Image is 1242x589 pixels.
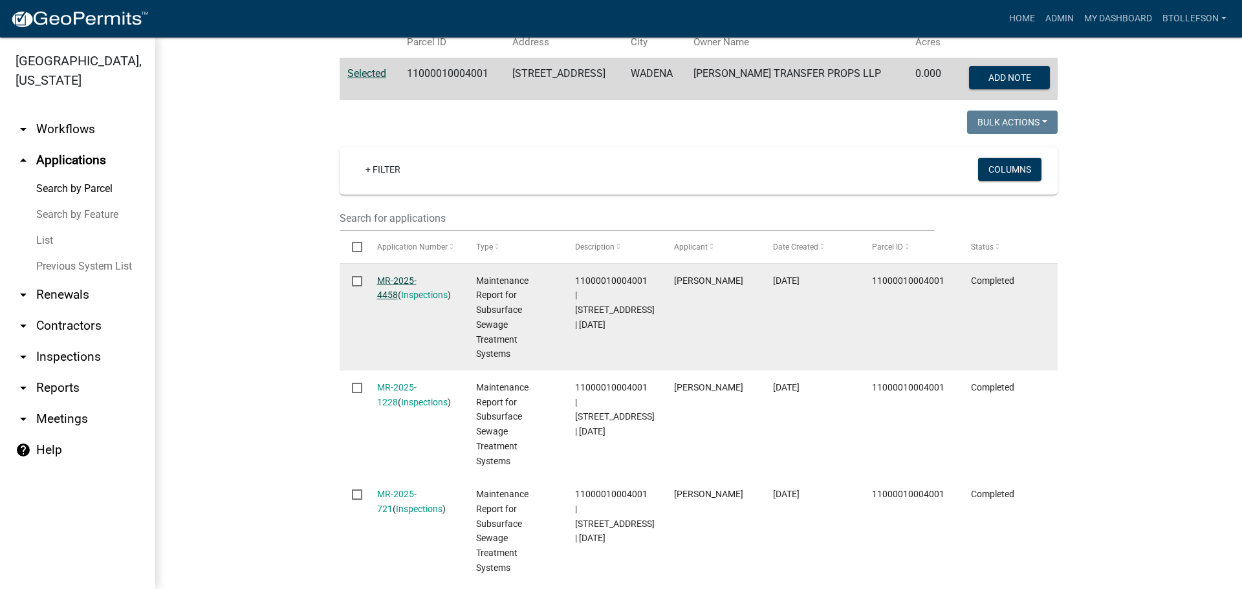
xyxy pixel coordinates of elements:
[860,231,959,262] datatable-header-cell: Parcel ID
[377,273,452,303] div: ( )
[16,349,31,365] i: arrow_drop_down
[872,382,944,392] span: 11000010004001
[16,380,31,396] i: arrow_drop_down
[674,275,743,286] span: Jerame Tysdal
[401,290,448,300] a: Inspections
[971,275,1014,286] span: Completed
[16,442,31,458] i: help
[399,27,505,58] th: Parcel ID
[16,153,31,168] i: arrow_drop_up
[377,242,448,252] span: Application Number
[399,58,505,101] td: 11000010004001
[967,111,1058,134] button: Bulk Actions
[674,242,708,252] span: Applicant
[686,58,907,101] td: [PERSON_NAME] TRANSFER PROPS LLP
[1079,6,1157,31] a: My Dashboard
[908,58,953,101] td: 0.000
[396,504,442,514] a: Inspections
[773,275,800,286] span: 09/11/2025
[971,382,1014,392] span: Completed
[674,489,743,499] span: Jerame Tysdal
[1157,6,1232,31] a: btollefson
[401,397,448,407] a: Inspections
[969,66,1050,89] button: Add Note
[971,489,1014,499] span: Completed
[476,275,528,359] span: Maintenance Report for Subsurface Sewage Treatment Systems
[773,242,818,252] span: Date Created
[505,27,623,58] th: Address
[1040,6,1079,31] a: Admin
[623,58,686,101] td: WADENA
[347,67,386,80] a: Selected
[16,411,31,427] i: arrow_drop_down
[623,27,686,58] th: City
[959,231,1058,262] datatable-header-cell: Status
[971,242,994,252] span: Status
[662,231,761,262] datatable-header-cell: Applicant
[761,231,860,262] datatable-header-cell: Date Created
[575,489,655,543] span: 11000010004001 | 63425 US HWY 10 | 01/02/2025
[16,122,31,137] i: arrow_drop_down
[773,489,800,499] span: 02/25/2025
[16,287,31,303] i: arrow_drop_down
[476,382,528,466] span: Maintenance Report for Subsurface Sewage Treatment Systems
[364,231,463,262] datatable-header-cell: Application Number
[476,242,493,252] span: Type
[355,158,411,181] a: + Filter
[377,487,452,517] div: ( )
[978,158,1041,181] button: Columns
[575,275,655,330] span: 11000010004001 | 63425 US HWY 10 | 05/01/2025
[476,489,528,573] span: Maintenance Report for Subsurface Sewage Treatment Systems
[674,382,743,392] span: Jerame Tysdal
[340,231,364,262] datatable-header-cell: Select
[377,382,417,407] a: MR-2025-1228
[575,382,655,436] span: 11000010004001 | 63425 US HWY 10 | 03/04/2025
[377,275,417,301] a: MR-2025-4458
[773,382,800,392] span: 03/18/2025
[463,231,562,262] datatable-header-cell: Type
[988,72,1030,83] span: Add Note
[908,27,953,58] th: Acres
[1004,6,1040,31] a: Home
[505,58,623,101] td: [STREET_ADDRESS]
[16,318,31,334] i: arrow_drop_down
[872,489,944,499] span: 11000010004001
[575,242,615,252] span: Description
[563,231,662,262] datatable-header-cell: Description
[340,205,935,231] input: Search for applications
[377,489,417,514] a: MR-2025-721
[377,380,452,410] div: ( )
[686,27,907,58] th: Owner Name
[872,242,903,252] span: Parcel ID
[872,275,944,286] span: 11000010004001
